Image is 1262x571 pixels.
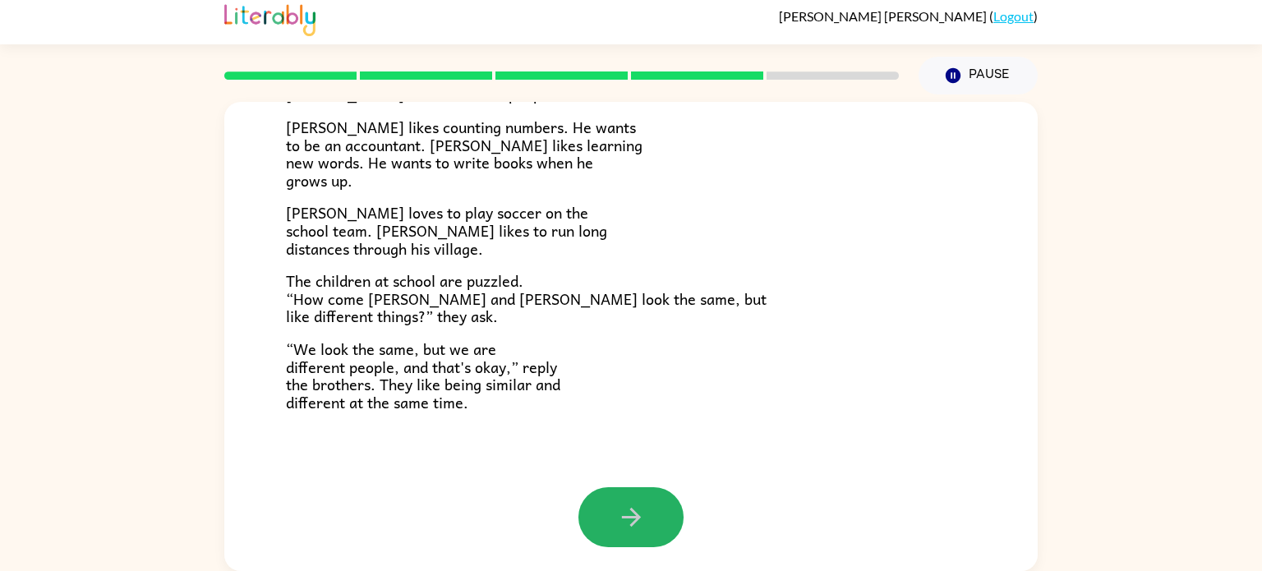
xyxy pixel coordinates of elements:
[993,8,1034,24] a: Logout
[286,115,643,192] span: [PERSON_NAME] likes counting numbers. He wants to be an accountant. [PERSON_NAME] likes learning ...
[286,200,607,260] span: [PERSON_NAME] loves to play soccer on the school team. [PERSON_NAME] likes to run long distances ...
[286,269,767,328] span: The children at school are puzzled. “How come [PERSON_NAME] and [PERSON_NAME] look the same, but ...
[286,337,560,414] span: “We look the same, but we are different people, and that's okay,” reply the brothers. They like b...
[919,57,1038,94] button: Pause
[779,8,1038,24] div: ( )
[779,8,989,24] span: [PERSON_NAME] [PERSON_NAME]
